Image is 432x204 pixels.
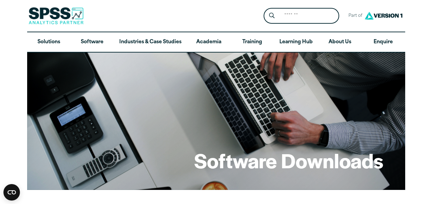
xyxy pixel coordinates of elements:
[318,32,362,52] a: About Us
[345,11,363,21] span: Part of
[27,32,70,52] a: Solutions
[230,32,274,52] a: Training
[29,7,84,24] img: SPSS Analytics Partner
[70,32,114,52] a: Software
[265,10,278,22] button: Search magnifying glass icon
[114,32,187,52] a: Industries & Case Studies
[363,9,404,22] img: Version1 Logo
[27,32,405,52] nav: Desktop version of site main menu
[362,32,405,52] a: Enquire
[274,32,318,52] a: Learning Hub
[194,147,383,174] h1: Software Downloads
[269,13,275,19] svg: Search magnifying glass icon
[3,184,20,201] button: Open CMP widget
[187,32,230,52] a: Academia
[264,8,339,24] form: Site Header Search Form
